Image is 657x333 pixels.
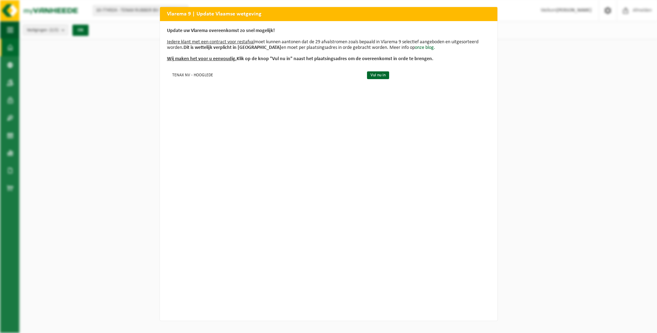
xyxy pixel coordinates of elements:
b: Update uw Vlarema overeenkomst zo snel mogelijk! [167,28,275,33]
h2: Vlarema 9 | Update Vlaamse wetgeving [160,7,497,20]
td: TENAX NV - HOOGLEDE [167,69,361,81]
u: Wij maken het voor u eenvoudig. [167,56,237,62]
iframe: chat widget [4,318,117,333]
a: onze blog. [415,45,435,50]
u: Iedere klant met een contract voor restafval [167,39,255,45]
b: Dit is wettelijk verplicht in [GEOGRAPHIC_DATA] [183,45,281,50]
b: Klik op de knop "Vul nu in" naast het plaatsingsadres om de overeenkomst in orde te brengen. [167,56,433,62]
a: Vul nu in [367,71,389,79]
p: moet kunnen aantonen dat de 29 afvalstromen zoals bepaald in Vlarema 9 selectief aangeboden en ui... [167,28,490,62]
